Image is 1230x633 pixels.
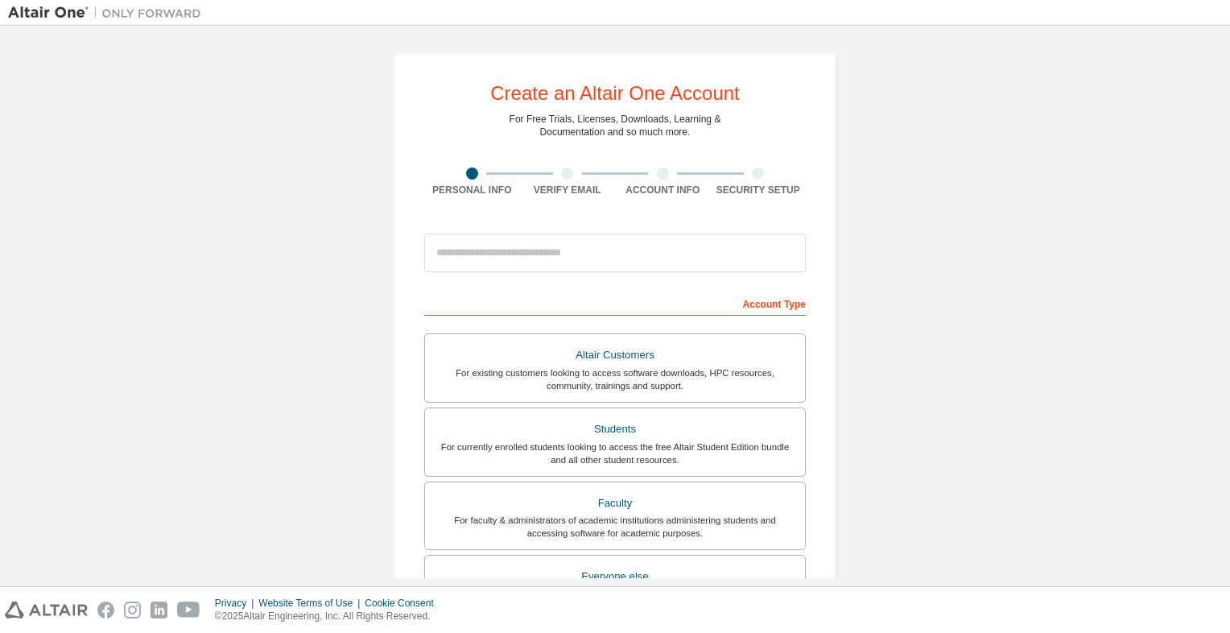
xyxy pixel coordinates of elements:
[424,290,806,316] div: Account Type
[520,184,616,197] div: Verify Email
[490,84,740,103] div: Create an Altair One Account
[435,492,795,515] div: Faculty
[151,602,167,619] img: linkedin.svg
[510,113,721,139] div: For Free Trials, Licenses, Downloads, Learning & Documentation and so much more.
[435,441,795,466] div: For currently enrolled students looking to access the free Altair Student Edition bundle and all ...
[97,602,114,619] img: facebook.svg
[435,514,795,540] div: For faculty & administrators of academic institutions administering students and accessing softwa...
[215,610,444,623] p: © 2025 Altair Engineering, Inc. All Rights Reserved.
[435,418,795,441] div: Students
[435,366,795,392] div: For existing customers looking to access software downloads, HPC resources, community, trainings ...
[435,565,795,588] div: Everyone else
[8,5,209,21] img: Altair One
[435,344,795,366] div: Altair Customers
[5,602,88,619] img: altair_logo.svg
[258,597,365,610] div: Website Terms of Use
[177,602,200,619] img: youtube.svg
[711,184,807,197] div: Security Setup
[615,184,711,197] div: Account Info
[365,597,443,610] div: Cookie Consent
[424,184,520,197] div: Personal Info
[124,602,141,619] img: instagram.svg
[215,597,258,610] div: Privacy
